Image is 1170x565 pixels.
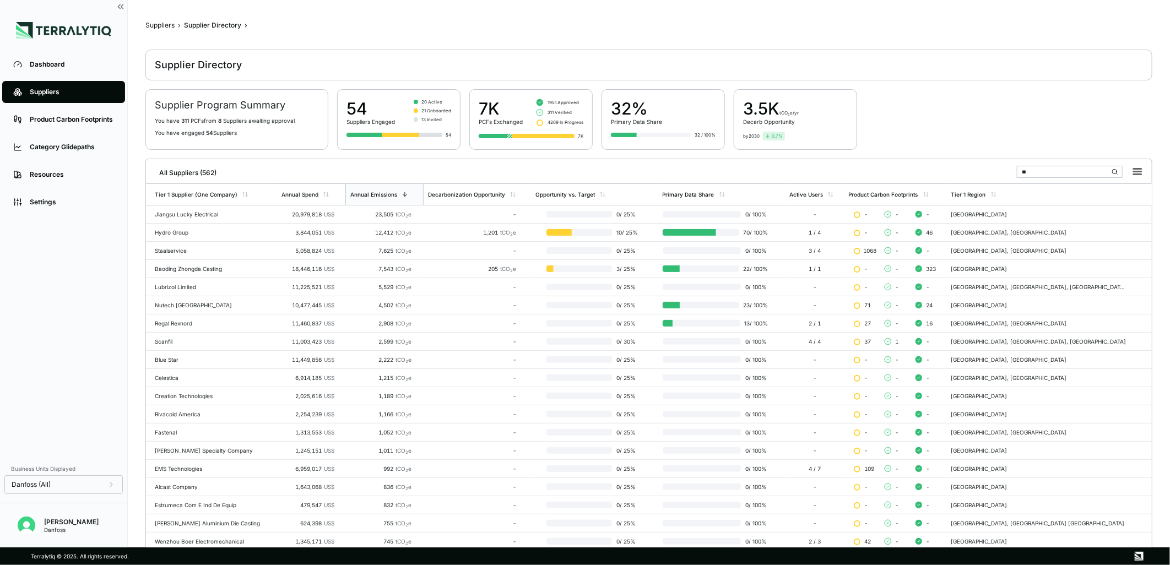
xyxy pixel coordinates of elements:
[405,414,408,419] sub: 2
[927,247,930,254] span: -
[612,356,641,363] span: 0 / 25 %
[428,229,516,236] div: 1,201
[927,465,930,472] span: -
[896,483,899,490] span: -
[789,374,839,381] div: -
[155,447,273,454] div: [PERSON_NAME] Specialty Company
[206,129,213,136] span: 54
[865,356,868,363] span: -
[896,502,899,508] span: -
[18,517,35,534] img: Emily Calam
[951,191,986,198] div: Tier 1 Region
[611,99,662,118] div: 32%
[896,465,899,472] span: -
[350,393,411,399] div: 1,189
[405,486,408,491] sub: 2
[281,247,334,254] div: 5,058,824
[865,411,868,417] span: -
[951,247,1128,254] div: [GEOGRAPHIC_DATA], [GEOGRAPHIC_DATA]
[30,198,114,207] div: Settings
[281,211,334,218] div: 20,979,818
[951,374,1128,381] div: [GEOGRAPHIC_DATA], [GEOGRAPHIC_DATA]
[927,411,930,417] span: -
[789,465,839,472] div: 4 / 7
[396,211,411,218] span: tCO e
[611,118,662,125] div: Primary Data Share
[155,338,273,345] div: Scanfil
[281,483,334,490] div: 1,643,068
[896,229,899,236] span: -
[281,320,334,327] div: 11,460,837
[155,211,273,218] div: Jiangsu Lucky Electrical
[396,229,411,236] span: tCO e
[951,211,1128,218] div: [GEOGRAPHIC_DATA]
[479,118,523,125] div: PCFs Exchanged
[927,211,930,218] span: -
[155,320,273,327] div: Regal Rexnord
[789,502,839,508] div: -
[396,284,411,290] span: tCO e
[324,429,334,436] span: US$
[281,465,334,472] div: 6,959,017
[740,320,768,327] span: 13 / 100 %
[612,302,641,308] span: 0 / 25 %
[324,265,334,272] span: US$
[612,393,641,399] span: 0 / 25 %
[350,447,411,454] div: 1,011
[612,247,641,254] span: 0 / 25 %
[612,411,641,417] span: 0 / 25 %
[405,305,408,309] sub: 2
[865,502,868,508] span: -
[421,116,442,123] span: 13 Invited
[145,21,175,30] div: Suppliers
[30,143,114,151] div: Category Glidepaths
[896,356,899,363] span: -
[510,232,513,237] sub: 2
[421,99,442,105] span: 20 Active
[927,338,930,345] span: -
[951,465,1128,472] div: [GEOGRAPHIC_DATA]
[612,374,641,381] span: 0 / 25 %
[741,483,768,490] span: 0 / 100 %
[281,374,334,381] div: 6,914,185
[896,247,899,254] span: -
[281,411,334,417] div: 2,254,239
[927,265,936,272] span: 323
[396,302,411,308] span: tCO e
[16,22,111,39] img: Logo
[428,211,516,218] div: -
[741,411,768,417] span: 0 / 100 %
[396,502,411,508] span: tCO e
[396,429,411,436] span: tCO e
[428,320,516,327] div: -
[405,504,408,509] sub: 2
[428,191,505,198] div: Decarbonization Opportunity
[741,502,768,508] span: 0 / 100 %
[155,483,273,490] div: Alcast Company
[865,429,868,436] span: -
[428,356,516,363] div: -
[245,21,247,30] span: ›
[13,512,40,539] button: Open user button
[281,502,334,508] div: 479,547
[612,447,641,454] span: 0 / 25 %
[548,99,579,106] span: 1951 Approved
[324,393,334,399] span: US$
[421,107,451,114] span: 21 Onboarded
[479,99,523,118] div: 7K
[396,447,411,454] span: tCO e
[428,411,516,417] div: -
[428,302,516,308] div: -
[155,520,273,526] div: [PERSON_NAME] Aluminium Die Casting
[350,302,411,308] div: 4,502
[405,268,408,273] sub: 2
[155,58,242,72] div: Supplier Directory
[155,411,273,417] div: Rivacold America
[428,265,516,272] div: 205
[741,374,768,381] span: 0 / 100 %
[324,411,334,417] span: US$
[155,393,273,399] div: Creation Technologies
[927,302,933,308] span: 24
[350,229,411,236] div: 12,412
[500,265,516,272] span: tCO e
